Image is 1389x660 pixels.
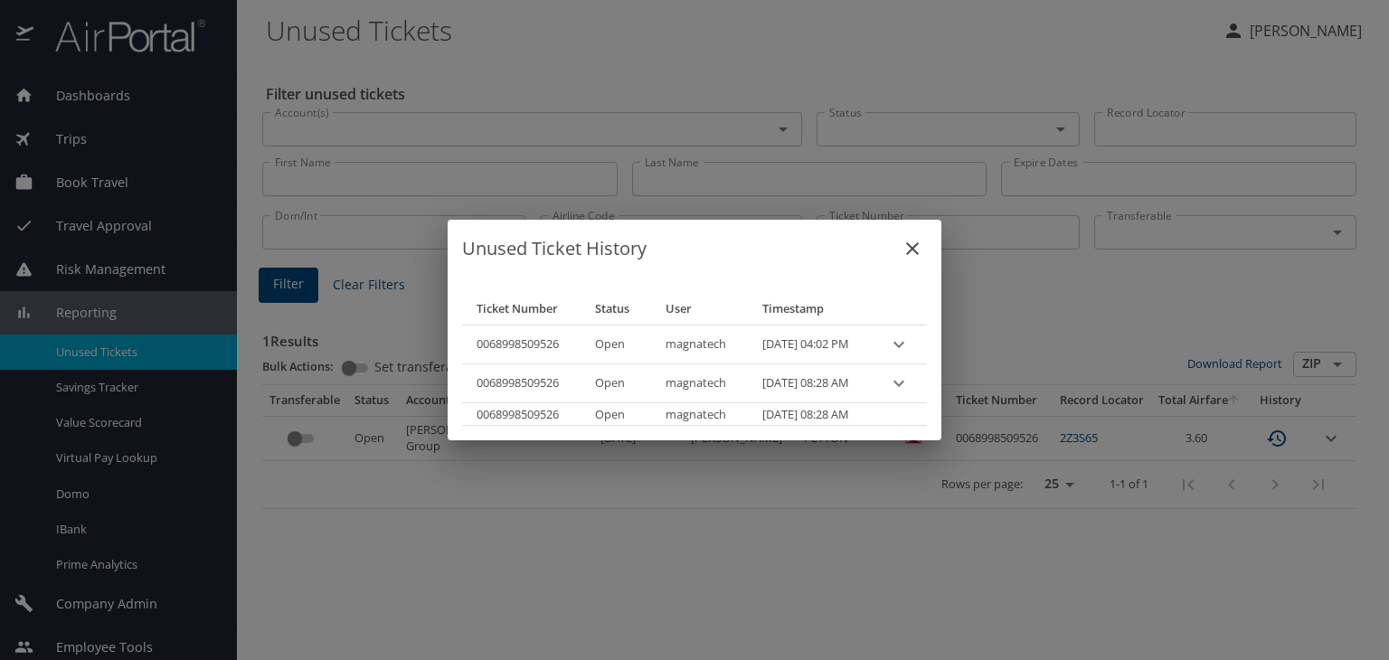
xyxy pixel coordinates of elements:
th: 0068998509526 [462,364,581,403]
td: Open [581,403,651,426]
table: Unused ticket history data [462,292,927,427]
td: magnatech [651,403,748,426]
button: expand row [885,331,912,358]
button: close [891,227,934,270]
th: Ticket Number [462,292,581,325]
th: 0068998509526 [462,403,581,426]
td: magnatech [651,364,748,403]
td: [DATE] 08:28 AM [748,364,871,403]
td: [DATE] 08:28 AM [748,403,871,426]
td: Open [581,325,651,363]
td: magnatech [651,325,748,363]
th: Timestamp [748,292,871,325]
th: User [651,292,748,325]
td: [DATE] 04:02 PM [748,325,871,363]
th: Status [581,292,651,325]
button: expand row [885,370,912,397]
th: 0068998509526 [462,325,581,363]
td: Open [581,364,651,403]
h6: Unused Ticket History [462,234,927,263]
